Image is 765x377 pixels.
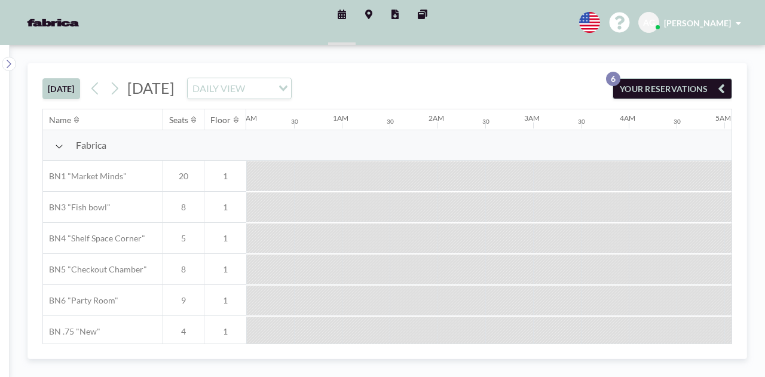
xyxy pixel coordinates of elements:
span: [DATE] [127,79,175,97]
div: Seats [169,115,188,125]
button: [DATE] [42,78,80,99]
span: Fabrica [76,139,106,151]
div: 12AM [237,114,257,122]
span: DAILY VIEW [190,81,247,96]
span: BN4 "Shelf Space Corner" [43,233,145,244]
span: 9 [163,295,204,306]
span: 8 [163,202,204,213]
div: 4AM [620,114,635,122]
div: 30 [482,118,489,125]
div: Search for option [188,78,291,99]
div: Floor [210,115,231,125]
span: 8 [163,264,204,275]
span: 1 [204,202,246,213]
span: 5 [163,233,204,244]
div: 30 [674,118,681,125]
span: 1 [204,295,246,306]
span: BN .75 "New" [43,326,100,337]
input: Search for option [249,81,271,96]
span: 1 [204,326,246,337]
div: 5AM [715,114,731,122]
span: BN5 "Checkout Chamber" [43,264,147,275]
span: 1 [204,264,246,275]
span: BN1 "Market Minds" [43,171,127,182]
div: 3AM [524,114,540,122]
span: BN3 "Fish bowl" [43,202,111,213]
div: 30 [291,118,298,125]
span: [PERSON_NAME] [664,18,731,28]
span: 1 [204,171,246,182]
span: 20 [163,171,204,182]
div: Name [49,115,71,125]
div: 30 [578,118,585,125]
span: BN6 "Party Room" [43,295,118,306]
img: organization-logo [19,11,87,35]
p: 6 [606,72,620,86]
span: 4 [163,326,204,337]
div: 30 [387,118,394,125]
button: YOUR RESERVATIONS6 [613,78,732,99]
div: 1AM [333,114,348,122]
span: 1 [204,233,246,244]
div: 2AM [429,114,444,122]
span: AG [643,17,655,28]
